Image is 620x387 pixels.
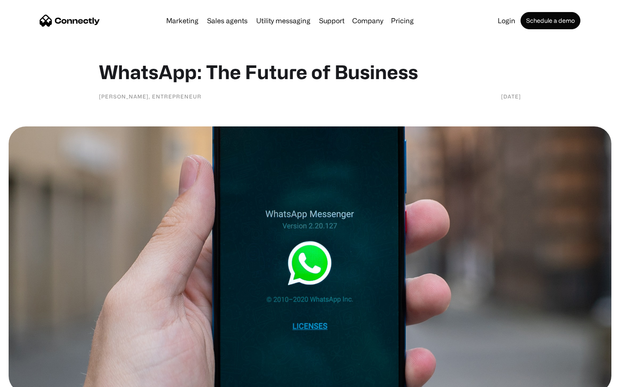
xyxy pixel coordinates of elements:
a: Pricing [387,17,417,24]
div: [PERSON_NAME], Entrepreneur [99,92,201,101]
a: Utility messaging [253,17,314,24]
a: Marketing [163,17,202,24]
a: Schedule a demo [521,12,580,29]
div: Company [352,15,383,27]
aside: Language selected: English [9,372,52,384]
ul: Language list [17,372,52,384]
a: Sales agents [204,17,251,24]
a: Login [494,17,519,24]
div: [DATE] [501,92,521,101]
h1: WhatsApp: The Future of Business [99,60,521,83]
a: Support [316,17,348,24]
